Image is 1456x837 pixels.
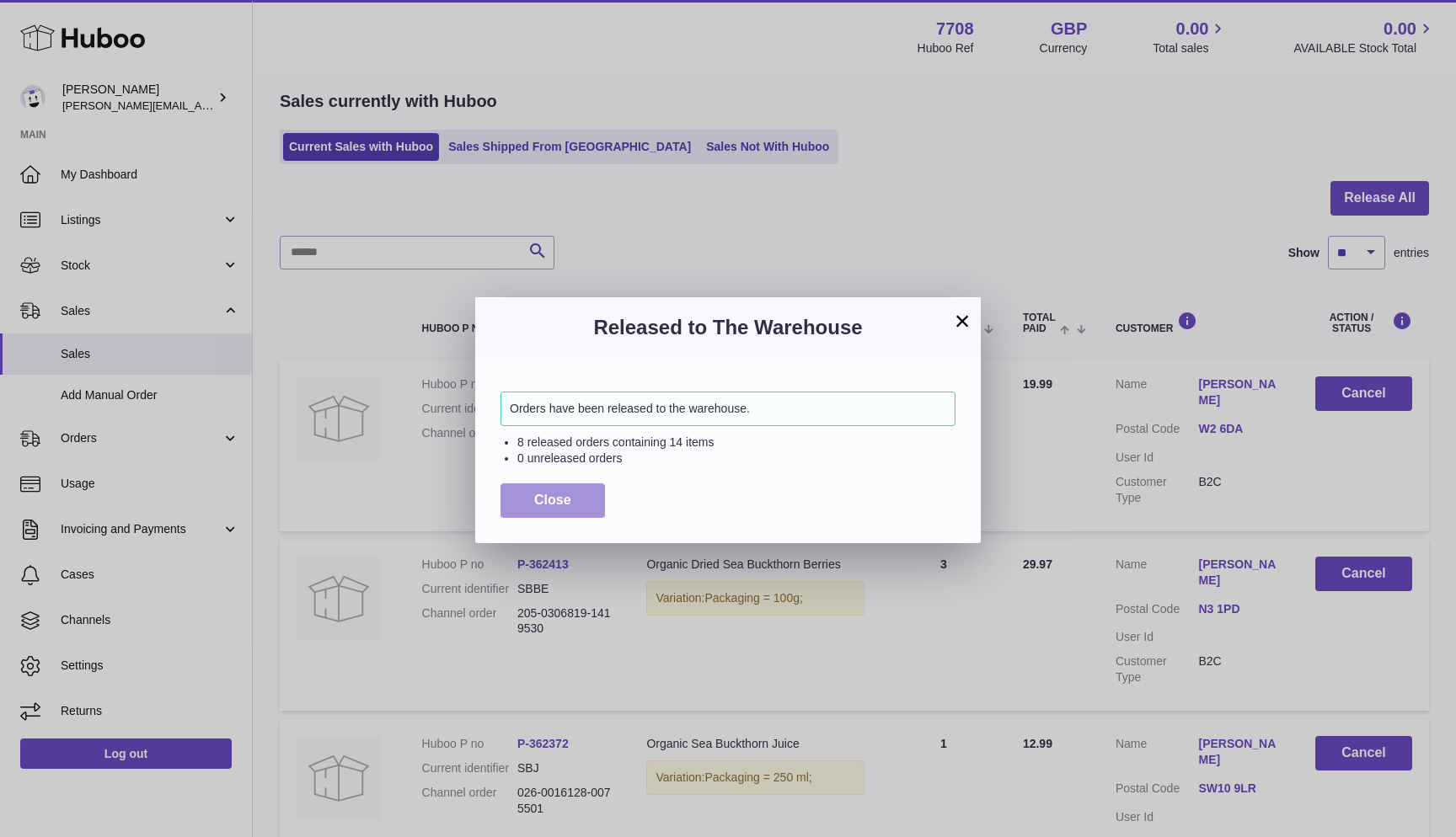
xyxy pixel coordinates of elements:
[952,311,972,331] button: ×
[500,483,605,518] button: Close
[517,434,955,450] li: 8 released orders containing 14 items
[500,392,955,426] div: Orders have been released to the warehouse.
[534,493,571,507] span: Close
[517,450,955,466] li: 0 unreleased orders
[500,314,955,341] h3: Released to The Warehouse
